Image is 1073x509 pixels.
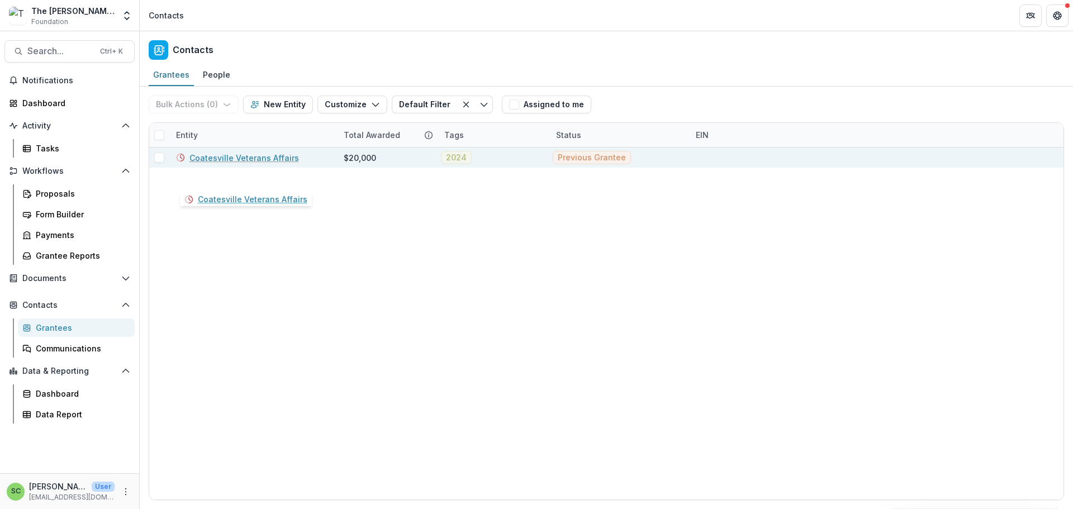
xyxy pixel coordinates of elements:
div: Tags [438,123,549,147]
span: Previous Grantee [558,153,626,163]
div: Grantees [149,66,194,83]
button: Clear filter [457,96,475,113]
div: Status [549,123,689,147]
div: The [PERSON_NAME] Foundation [31,5,115,17]
a: Proposals [18,184,135,203]
div: EIN [689,123,773,147]
button: Assigned to me [502,96,591,113]
div: $20,000 [344,152,376,164]
a: Form Builder [18,205,135,223]
span: Data & Reporting [22,367,117,376]
a: Tasks [18,139,135,158]
div: Grantee Reports [36,250,126,261]
div: Entity [169,129,205,141]
div: Status [549,129,588,141]
span: Search... [27,46,93,56]
a: Grantees [149,64,194,86]
p: [EMAIL_ADDRESS][DOMAIN_NAME] [29,492,115,502]
a: Grantee Reports [18,246,135,265]
div: Dashboard [22,97,126,109]
button: Open Documents [4,269,135,287]
button: Notifications [4,72,135,89]
div: Tags [438,129,471,141]
span: 2024 [446,153,467,163]
h2: Contacts [173,45,213,55]
button: Bulk Actions (0) [149,96,239,113]
button: New Entity [243,96,313,113]
span: Foundation [31,17,68,27]
span: Activity [22,121,117,131]
button: Open Contacts [4,296,135,314]
span: Notifications [22,76,130,85]
div: Dashboard [36,388,126,399]
div: Payments [36,229,126,241]
div: Sonia Cavalli [11,488,21,495]
a: Coatesville Veterans Affairs [189,152,299,164]
a: Dashboard [18,384,135,403]
span: Workflows [22,167,117,176]
span: Documents [22,274,117,283]
div: Entity [169,123,337,147]
button: Open Data & Reporting [4,362,135,380]
div: Contacts [149,9,184,21]
a: People [198,64,235,86]
button: Partners [1019,4,1042,27]
button: Open Workflows [4,162,135,180]
a: Grantees [18,318,135,337]
div: Tasks [36,142,126,154]
button: Search... [4,40,135,63]
button: More [119,485,132,498]
p: User [92,482,115,492]
div: Proposals [36,188,126,199]
span: Contacts [22,301,117,310]
div: Total Awarded [337,129,407,141]
div: Grantees [36,322,126,334]
button: Get Help [1046,4,1069,27]
button: Open Activity [4,117,135,135]
button: Customize [317,96,387,113]
a: Dashboard [4,94,135,112]
div: People [198,66,235,83]
nav: breadcrumb [144,7,188,23]
div: Data Report [36,408,126,420]
button: Default Filter [392,96,457,113]
img: The Brunetti Foundation [9,7,27,25]
div: Total Awarded [337,123,438,147]
a: Data Report [18,405,135,424]
button: Toggle menu [475,96,493,113]
div: EIN [689,129,715,141]
div: Form Builder [36,208,126,220]
div: Ctrl + K [98,45,125,58]
a: Payments [18,226,135,244]
p: [PERSON_NAME] [29,481,87,492]
a: Communications [18,339,135,358]
div: Communications [36,342,126,354]
button: Open entity switcher [119,4,135,27]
